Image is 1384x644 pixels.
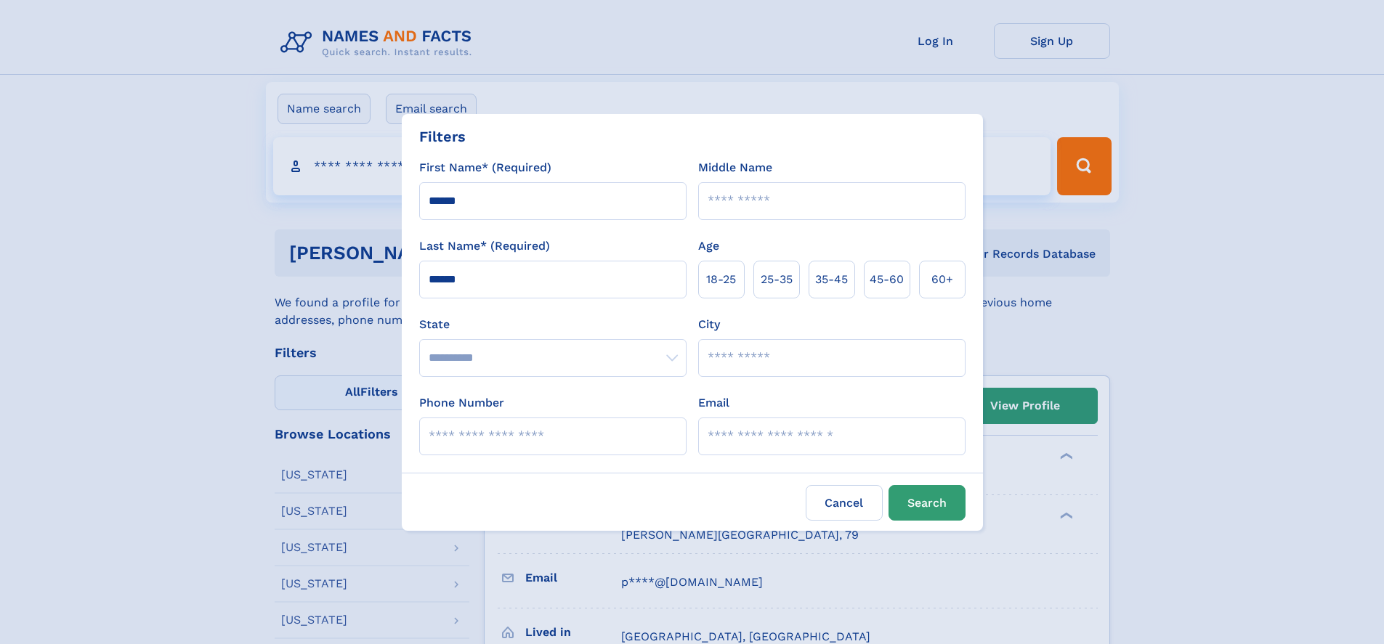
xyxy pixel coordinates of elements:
[419,394,504,412] label: Phone Number
[698,316,720,333] label: City
[806,485,883,521] label: Cancel
[815,271,848,288] span: 35‑45
[419,237,550,255] label: Last Name* (Required)
[419,126,466,147] div: Filters
[706,271,736,288] span: 18‑25
[761,271,793,288] span: 25‑35
[419,159,551,176] label: First Name* (Required)
[698,237,719,255] label: Age
[419,316,687,333] label: State
[889,485,966,521] button: Search
[870,271,904,288] span: 45‑60
[698,394,729,412] label: Email
[698,159,772,176] label: Middle Name
[931,271,953,288] span: 60+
